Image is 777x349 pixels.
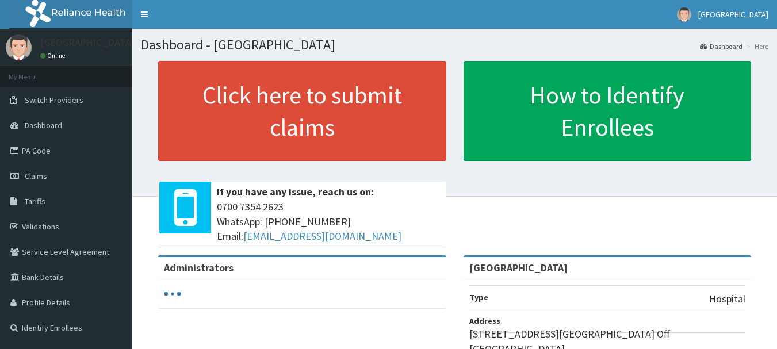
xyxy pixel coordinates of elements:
[464,61,752,161] a: How to Identify Enrollees
[469,316,500,326] b: Address
[25,196,45,206] span: Tariffs
[243,229,401,243] a: [EMAIL_ADDRESS][DOMAIN_NAME]
[164,261,234,274] b: Administrators
[469,261,568,274] strong: [GEOGRAPHIC_DATA]
[25,171,47,181] span: Claims
[25,120,62,131] span: Dashboard
[677,7,691,22] img: User Image
[709,292,745,306] p: Hospital
[698,9,768,20] span: [GEOGRAPHIC_DATA]
[40,52,68,60] a: Online
[25,95,83,105] span: Switch Providers
[700,41,742,51] a: Dashboard
[6,34,32,60] img: User Image
[217,200,441,244] span: 0700 7354 2623 WhatsApp: [PHONE_NUMBER] Email:
[469,292,488,302] b: Type
[141,37,768,52] h1: Dashboard - [GEOGRAPHIC_DATA]
[744,41,768,51] li: Here
[40,37,135,48] p: [GEOGRAPHIC_DATA]
[164,285,181,302] svg: audio-loading
[158,61,446,161] a: Click here to submit claims
[217,185,374,198] b: If you have any issue, reach us on:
